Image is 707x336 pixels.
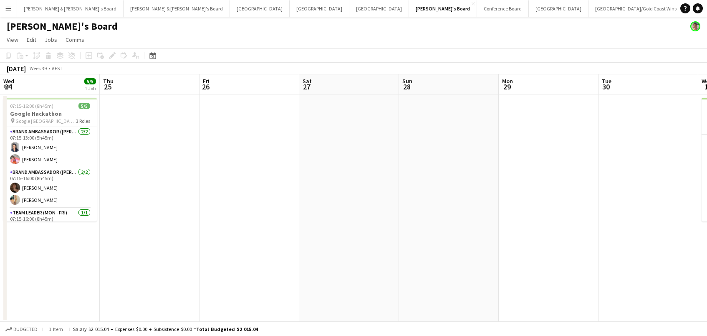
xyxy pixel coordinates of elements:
span: Wed [3,77,14,85]
span: Comms [66,36,84,43]
span: 25 [102,82,114,92]
a: Jobs [41,34,61,45]
span: Fri [203,77,210,85]
span: 30 [601,82,611,92]
div: [DATE] [7,64,26,73]
button: Budgeted [4,325,39,334]
a: View [3,34,22,45]
span: 29 [501,82,513,92]
h1: [PERSON_NAME]'s Board [7,20,118,33]
a: Edit [23,34,40,45]
span: 5/5 [78,103,90,109]
button: Conference Board [477,0,529,17]
span: Week 39 [28,65,48,71]
span: Edit [27,36,36,43]
span: 07:15-16:00 (8h45m) [10,103,53,109]
span: Sun [402,77,412,85]
a: Comms [62,34,88,45]
span: Google [GEOGRAPHIC_DATA] - [GEOGRAPHIC_DATA] [15,118,76,124]
span: Tue [602,77,611,85]
span: 27 [301,82,312,92]
div: 1 Job [85,85,96,92]
div: AEST [52,65,63,71]
span: Total Budgeted $2 015.04 [196,326,258,332]
h3: Google Hackathon [3,110,97,117]
span: Sat [303,77,312,85]
div: Salary $2 015.04 + Expenses $0.00 + Subsistence $0.00 = [73,326,258,332]
span: 28 [401,82,412,92]
button: [PERSON_NAME] & [PERSON_NAME]'s Board [124,0,230,17]
button: [GEOGRAPHIC_DATA] [290,0,349,17]
app-card-role: Brand Ambassador ([PERSON_NAME])2/207:15-13:00 (5h45m)[PERSON_NAME][PERSON_NAME] [3,127,97,168]
button: [PERSON_NAME]'s Board [409,0,477,17]
span: 26 [202,82,210,92]
span: Thu [103,77,114,85]
app-user-avatar: Victoria Hunt [690,21,700,31]
button: [PERSON_NAME] & [PERSON_NAME]'s Board [17,0,124,17]
button: [GEOGRAPHIC_DATA] [529,0,588,17]
span: 1 item [46,326,66,332]
span: Budgeted [13,326,38,332]
app-job-card: 07:15-16:00 (8h45m)5/5Google Hackathon Google [GEOGRAPHIC_DATA] - [GEOGRAPHIC_DATA]3 RolesBrand A... [3,98,97,221]
button: [GEOGRAPHIC_DATA]/Gold Coast Winter [588,0,687,17]
app-card-role: Team Leader (Mon - Fri)1/107:15-16:00 (8h45m) [3,208,97,237]
span: Mon [502,77,513,85]
span: Jobs [45,36,57,43]
span: 5/5 [84,78,96,84]
button: [GEOGRAPHIC_DATA] [349,0,409,17]
span: 3 Roles [76,118,90,124]
button: [GEOGRAPHIC_DATA] [230,0,290,17]
app-card-role: Brand Ambassador ([PERSON_NAME])2/207:15-16:00 (8h45m)[PERSON_NAME][PERSON_NAME] [3,168,97,208]
span: View [7,36,18,43]
span: 24 [2,82,14,92]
